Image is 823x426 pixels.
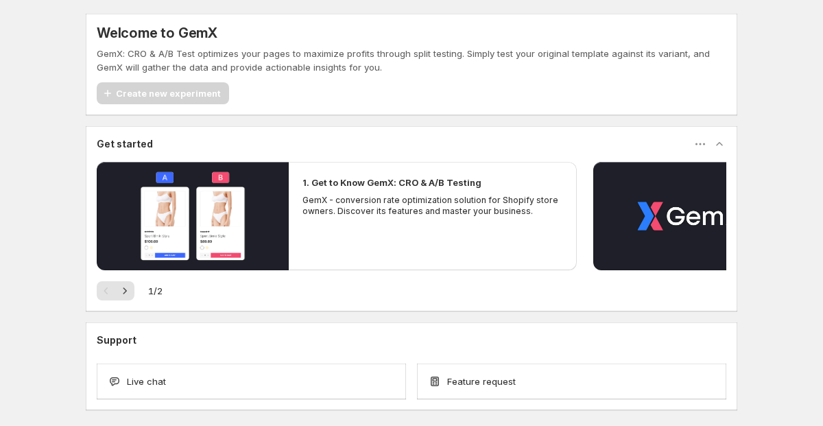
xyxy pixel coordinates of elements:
span: 1 / 2 [148,284,163,298]
h2: 1. Get to Know GemX: CRO & A/B Testing [302,176,481,189]
h5: Welcome to GemX [97,25,217,41]
p: GemX - conversion rate optimization solution for Shopify store owners. Discover its features and ... [302,195,563,217]
h3: Get started [97,137,153,151]
span: Feature request [447,375,516,388]
p: GemX: CRO & A/B Test optimizes your pages to maximize profits through split testing. Simply test ... [97,47,726,74]
span: Live chat [127,375,166,388]
h3: Support [97,333,136,347]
